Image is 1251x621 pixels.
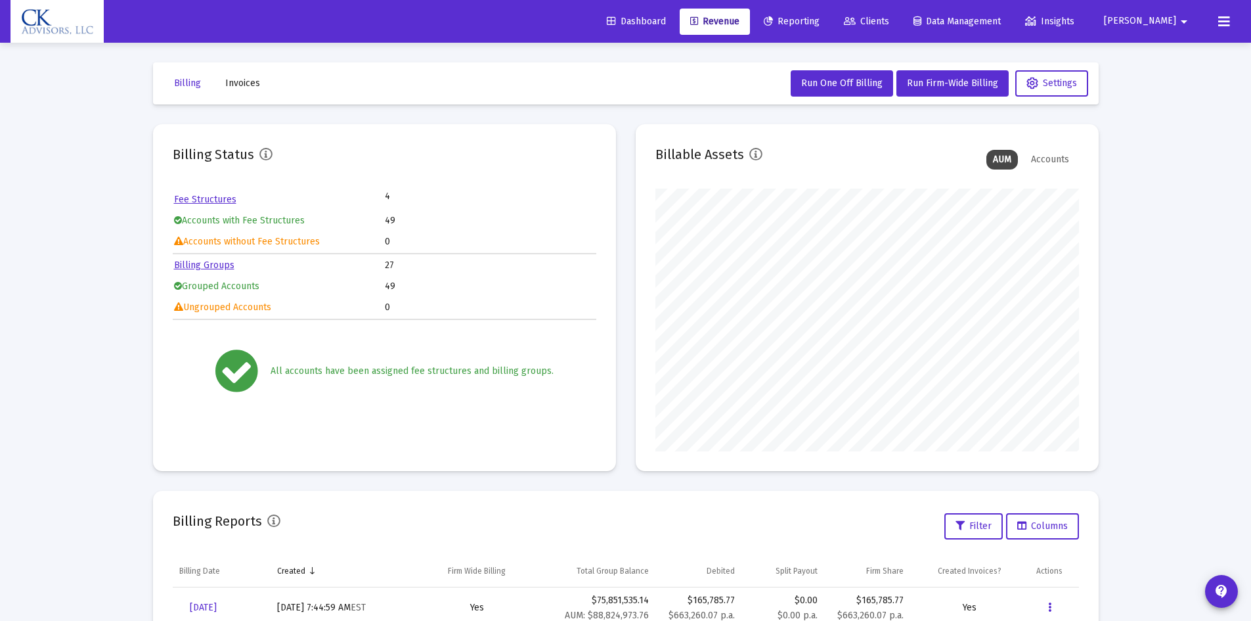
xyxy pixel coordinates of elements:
[1026,78,1077,89] span: Settings
[844,16,889,27] span: Clients
[385,277,595,296] td: 49
[596,9,676,35] a: Dashboard
[655,144,744,165] h2: Billable Assets
[837,610,904,621] small: $663,260.07 p.a.
[448,566,506,576] div: Firm Wide Billing
[225,78,260,89] span: Invoices
[385,190,490,203] td: 4
[277,601,411,614] div: [DATE] 7:44:59 AM
[351,602,366,613] small: EST
[690,16,739,27] span: Revenue
[271,365,554,378] div: All accounts have been assigned fee structures and billing groups.
[565,610,649,621] small: AUM: $88,824,973.76
[986,150,1018,170] div: AUM
[791,70,893,97] button: Run One Off Billing
[174,211,384,231] td: Accounts with Fee Structures
[277,566,305,576] div: Created
[944,513,1003,540] button: Filter
[866,566,904,576] div: Firm Share
[385,232,595,252] td: 0
[425,601,529,614] div: Yes
[707,566,735,576] div: Debited
[833,9,900,35] a: Clients
[1006,513,1079,540] button: Columns
[655,555,741,587] td: Column Debited
[418,555,536,587] td: Column Firm Wide Billing
[938,566,1001,576] div: Created Invoices?
[824,555,910,587] td: Column Firm Share
[741,555,823,587] td: Column Split Payout
[910,555,1030,587] td: Column Created Invoices?
[174,277,384,296] td: Grouped Accounts
[776,566,818,576] div: Split Payout
[577,566,649,576] div: Total Group Balance
[385,256,595,275] td: 27
[1017,520,1068,532] span: Columns
[680,9,750,35] a: Revenue
[903,9,1011,35] a: Data Management
[179,595,227,621] a: [DATE]
[536,555,655,587] td: Column Total Group Balance
[1015,70,1088,97] button: Settings
[190,602,217,613] span: [DATE]
[753,9,830,35] a: Reporting
[896,70,1009,97] button: Run Firm-Wide Billing
[1036,566,1063,576] div: Actions
[1015,9,1085,35] a: Insights
[1030,555,1078,587] td: Column Actions
[801,78,883,89] span: Run One Off Billing
[174,78,201,89] span: Billing
[215,70,271,97] button: Invoices
[173,144,254,165] h2: Billing Status
[174,232,384,252] td: Accounts without Fee Structures
[174,194,236,205] a: Fee Structures
[764,16,820,27] span: Reporting
[179,566,220,576] div: Billing Date
[955,520,992,532] span: Filter
[831,594,904,607] div: $165,785.77
[385,211,595,231] td: 49
[907,78,998,89] span: Run Firm-Wide Billing
[164,70,211,97] button: Billing
[1104,16,1176,27] span: [PERSON_NAME]
[778,610,818,621] small: $0.00 p.a.
[662,594,735,607] div: $165,785.77
[173,555,271,587] td: Column Billing Date
[385,298,595,317] td: 0
[20,9,94,35] img: Dashboard
[1214,584,1229,599] mat-icon: contact_support
[1176,9,1192,35] mat-icon: arrow_drop_down
[917,601,1024,614] div: Yes
[173,511,262,532] h2: Billing Reports
[271,555,418,587] td: Column Created
[607,16,666,27] span: Dashboard
[174,298,384,317] td: Ungrouped Accounts
[913,16,1001,27] span: Data Management
[1024,150,1076,170] div: Accounts
[669,610,735,621] small: $663,260.07 p.a.
[1088,8,1208,34] button: [PERSON_NAME]
[1025,16,1074,27] span: Insights
[174,260,234,271] a: Billing Groups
